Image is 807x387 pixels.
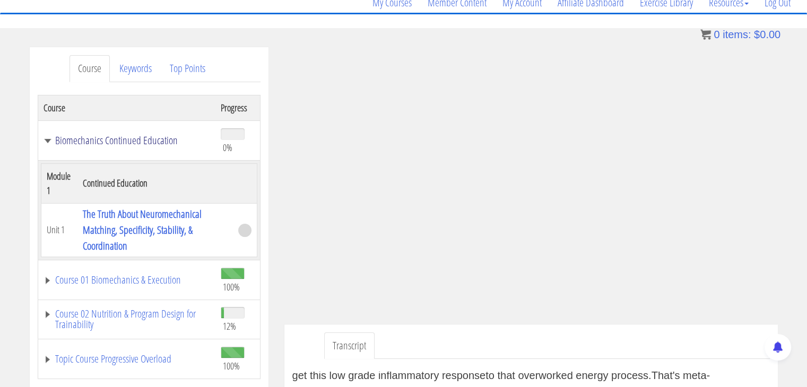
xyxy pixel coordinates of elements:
[223,281,240,293] span: 100%
[700,29,780,40] a: 0 items: $0.00
[723,29,751,40] span: items:
[44,135,211,146] a: Biomechanics Continued Education
[83,207,202,253] a: The Truth About Neuromechanical Matching, Specificity, Stability, & Coordination
[754,29,780,40] bdi: 0.00
[223,360,240,372] span: 100%
[44,354,211,364] a: Topic Course Progressive Overload
[324,332,375,359] a: Transcript
[44,275,211,285] a: Course 01 Biomechanics & Execution
[161,55,214,82] a: Top Points
[223,320,236,332] span: 12%
[70,55,110,82] a: Course
[77,163,232,203] th: Continued Education
[700,29,711,40] img: icon11.png
[38,95,215,120] th: Course
[215,95,260,120] th: Progress
[714,29,719,40] span: 0
[111,55,160,82] a: Keywords
[223,142,232,153] span: 0%
[44,309,211,330] a: Course 02 Nutrition & Program Design for Trainability
[41,163,77,203] th: Module 1
[754,29,760,40] span: $
[41,203,77,257] td: Unit 1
